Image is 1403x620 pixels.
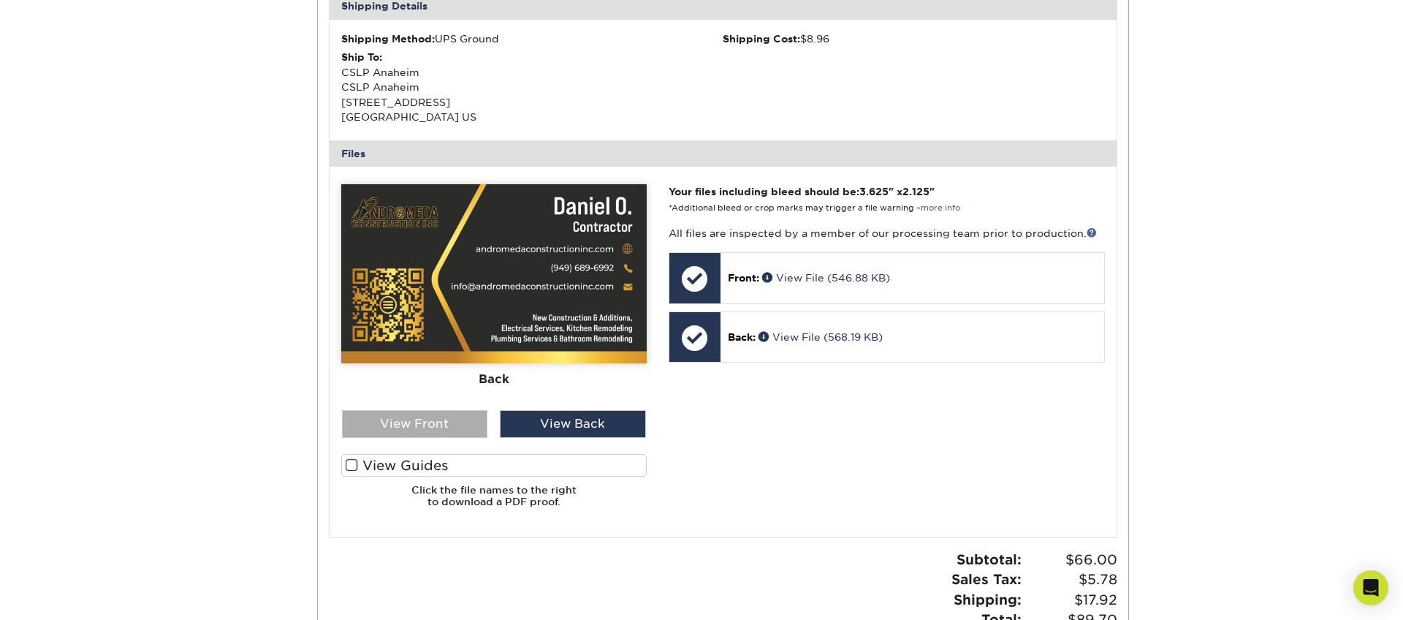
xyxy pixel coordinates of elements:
div: View Front [342,410,488,438]
div: Files [330,140,1117,167]
div: Open Intercom Messenger [1353,570,1388,605]
div: Back [341,363,647,396]
span: $66.00 [1026,550,1117,570]
strong: Shipping Cost: [723,33,800,45]
a: more info [921,203,960,213]
p: All files are inspected by a member of our processing team prior to production. [669,226,1105,241]
span: $17.92 [1026,590,1117,610]
div: $8.96 [723,31,1105,46]
strong: Shipping: [954,591,1022,608]
strong: Subtotal: [957,551,1022,567]
label: View Guides [341,454,647,477]
small: *Additional bleed or crop marks may trigger a file warning – [669,203,960,213]
a: View File (568.19 KB) [758,331,883,343]
span: 2.125 [902,186,929,197]
strong: Sales Tax: [951,571,1022,587]
div: CSLP Anaheim CSLP Anaheim [STREET_ADDRESS] [GEOGRAPHIC_DATA] US [341,50,723,124]
strong: Your files including bleed should be: " x " [669,186,935,197]
div: UPS Ground [341,31,723,46]
span: Front: [728,272,759,284]
div: View Back [500,410,646,438]
h6: Click the file names to the right to download a PDF proof. [341,484,647,520]
span: 3.625 [859,186,889,197]
a: View File (546.88 KB) [762,272,890,284]
span: Back: [728,331,756,343]
span: $5.78 [1026,570,1117,590]
strong: Shipping Method: [341,33,435,45]
strong: Ship To: [341,51,382,63]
